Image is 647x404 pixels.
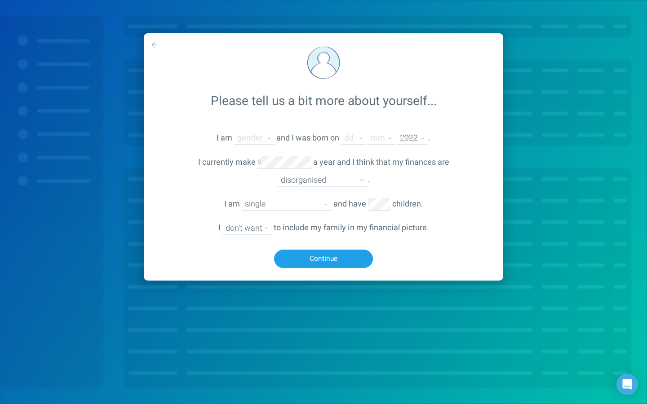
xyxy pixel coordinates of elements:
[257,158,261,167] div: $
[163,129,484,147] div: I am and I was born on .
[163,195,484,213] div: I am and have children.
[274,250,373,268] button: Continue
[163,154,484,189] div: I currently make a year and I think that my finances are .
[616,373,638,395] div: Open Intercom Messenger
[163,219,484,237] div: I to include my family in my financial picture.
[144,92,503,110] div: Please tell us a bit more about yourself...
